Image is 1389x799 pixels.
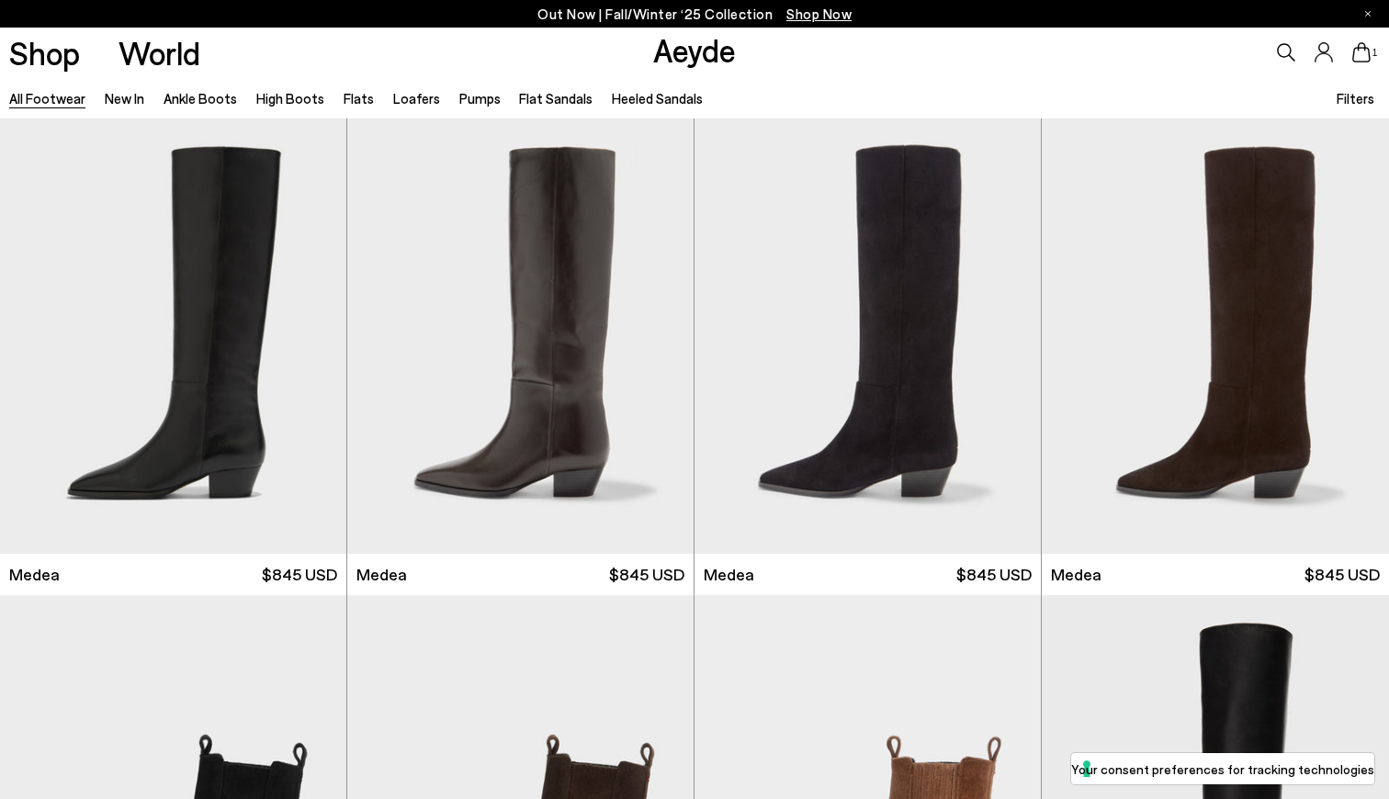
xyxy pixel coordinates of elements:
a: 1 [1352,42,1371,62]
img: Medea Suede Knee-High Boots [1042,118,1389,554]
label: Your consent preferences for tracking technologies [1071,760,1374,779]
span: Filters [1337,90,1374,107]
a: New In [105,90,144,107]
a: Loafers [393,90,440,107]
img: Medea Knee-High Boots [347,118,694,554]
span: Medea [9,563,60,586]
span: Navigate to /collections/new-in [786,6,852,22]
p: Out Now | Fall/Winter ‘25 Collection [537,3,852,26]
span: Medea [356,563,407,586]
span: Medea [1051,563,1101,586]
a: High Boots [256,90,324,107]
span: $845 USD [609,563,684,586]
a: Flats [344,90,374,107]
a: Shop [9,37,80,69]
a: Medea $845 USD [347,554,694,595]
a: Ankle Boots [164,90,237,107]
a: Heeled Sandals [612,90,703,107]
a: Medea $845 USD [694,554,1041,595]
span: $845 USD [1304,563,1380,586]
span: Medea [704,563,754,586]
span: 1 [1371,48,1380,58]
a: Flat Sandals [519,90,593,107]
a: Medea $845 USD [1042,554,1389,595]
a: Pumps [459,90,501,107]
button: Your consent preferences for tracking technologies [1071,753,1374,784]
img: Medea Suede Knee-High Boots [694,118,1041,554]
a: World [119,37,200,69]
a: Aeyde [653,30,736,69]
span: $845 USD [262,563,337,586]
a: All Footwear [9,90,85,107]
span: $845 USD [956,563,1032,586]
